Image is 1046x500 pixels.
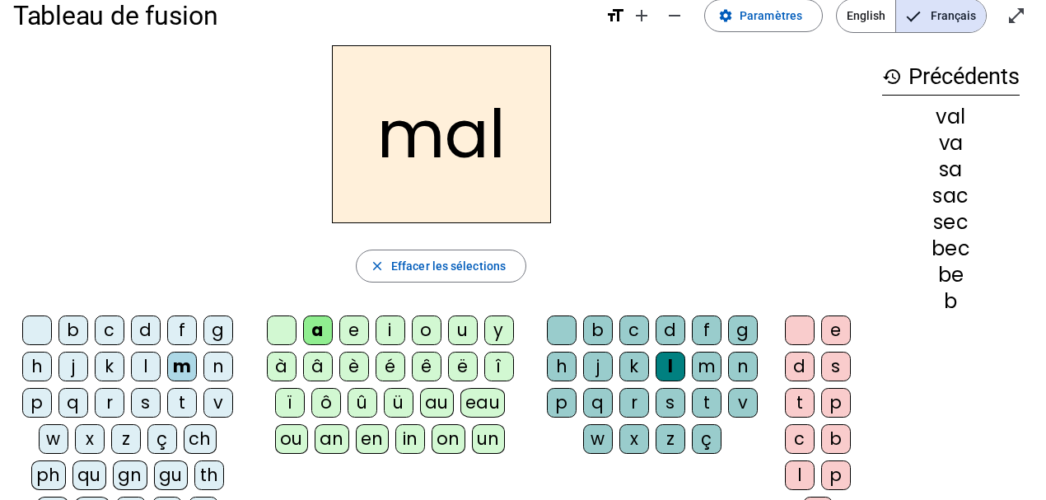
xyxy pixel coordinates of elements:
[740,6,802,26] span: Paramètres
[692,352,721,381] div: m
[203,315,233,345] div: g
[113,460,147,490] div: gn
[154,460,188,490] div: gu
[728,315,758,345] div: g
[583,352,613,381] div: j
[785,388,815,418] div: t
[656,388,685,418] div: s
[547,352,577,381] div: h
[665,6,684,26] mat-icon: remove
[882,67,902,86] mat-icon: history
[583,388,613,418] div: q
[692,315,721,345] div: f
[619,424,649,454] div: x
[605,6,625,26] mat-icon: format_size
[484,352,514,381] div: î
[547,388,577,418] div: p
[184,424,217,454] div: ch
[882,292,1020,311] div: b
[22,352,52,381] div: h
[339,352,369,381] div: è
[370,259,385,273] mat-icon: close
[384,388,413,418] div: ü
[448,315,478,345] div: u
[303,352,333,381] div: â
[147,424,177,454] div: ç
[412,315,441,345] div: o
[583,315,613,345] div: b
[656,352,685,381] div: l
[619,315,649,345] div: c
[194,460,224,490] div: th
[472,424,505,454] div: un
[728,388,758,418] div: v
[882,133,1020,153] div: va
[882,265,1020,285] div: be
[75,424,105,454] div: x
[692,388,721,418] div: t
[376,315,405,345] div: i
[167,352,197,381] div: m
[131,352,161,381] div: l
[656,315,685,345] div: d
[395,424,425,454] div: in
[356,424,389,454] div: en
[432,424,465,454] div: on
[821,352,851,381] div: s
[728,352,758,381] div: n
[484,315,514,345] div: y
[303,315,333,345] div: a
[311,388,341,418] div: ô
[58,315,88,345] div: b
[95,315,124,345] div: c
[656,424,685,454] div: z
[821,315,851,345] div: e
[22,388,52,418] div: p
[58,352,88,381] div: j
[718,8,733,23] mat-icon: settings
[167,388,197,418] div: t
[785,352,815,381] div: d
[619,352,649,381] div: k
[267,352,297,381] div: à
[785,424,815,454] div: c
[131,388,161,418] div: s
[39,424,68,454] div: w
[460,388,506,418] div: eau
[332,45,551,223] h2: mal
[882,58,1020,96] h3: Précédents
[356,250,526,283] button: Effacer les sélections
[203,352,233,381] div: n
[167,315,197,345] div: f
[72,460,106,490] div: qu
[391,256,506,276] span: Effacer les sélections
[275,424,308,454] div: ou
[58,388,88,418] div: q
[619,388,649,418] div: r
[31,460,66,490] div: ph
[111,424,141,454] div: z
[348,388,377,418] div: û
[882,107,1020,127] div: val
[882,160,1020,180] div: sa
[131,315,161,345] div: d
[1006,6,1026,26] mat-icon: open_in_full
[821,388,851,418] div: p
[376,352,405,381] div: é
[448,352,478,381] div: ë
[315,424,349,454] div: an
[420,388,454,418] div: au
[339,315,369,345] div: e
[882,213,1020,232] div: sec
[583,424,613,454] div: w
[785,460,815,490] div: l
[882,239,1020,259] div: bec
[632,6,651,26] mat-icon: add
[203,388,233,418] div: v
[821,460,851,490] div: p
[95,352,124,381] div: k
[412,352,441,381] div: ê
[821,424,851,454] div: b
[95,388,124,418] div: r
[882,186,1020,206] div: sac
